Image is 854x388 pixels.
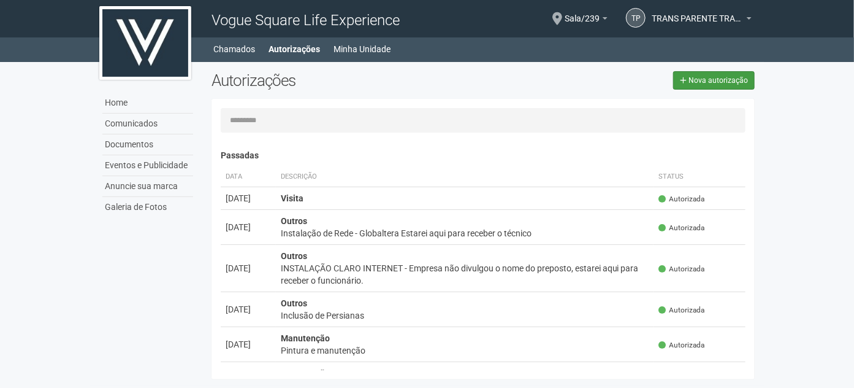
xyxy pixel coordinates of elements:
strong: Manutenção [281,368,330,378]
div: [DATE] [226,262,271,274]
th: Data [221,167,276,187]
a: TP [626,8,646,28]
a: Minha Unidade [334,41,391,58]
th: Descrição [276,167,654,187]
div: [DATE] [226,338,271,351]
img: logo.jpg [99,6,191,80]
div: Pintura e manutenção [281,344,649,357]
a: Anuncie sua marca [102,176,193,197]
span: Nova autorização [688,76,748,85]
a: Home [102,93,193,114]
strong: Manutenção [281,333,330,343]
strong: Outros [281,251,307,261]
th: Status [654,167,745,187]
div: Instalação de Rede - Globaltera Estarei aqui para receber o técnico [281,227,649,239]
a: Nova autorização [673,71,755,90]
a: TRANS PARENTE TRANSPORTE E LOCACAO DE VEICULOS [652,15,752,25]
span: Autorizada [658,340,704,351]
span: Autorizada [658,264,704,274]
span: Autorizada [658,223,704,233]
strong: Visita [281,193,303,203]
strong: Outros [281,216,307,226]
a: Galeria de Fotos [102,197,193,217]
span: Autorizada [658,194,704,204]
span: Vogue Square Life Experience [212,12,400,29]
span: Autorizada [658,305,704,316]
span: TRANS PARENTE TRANSPORTE E LOCACAO DE VEICULOS [652,2,744,23]
a: Eventos e Publicidade [102,155,193,176]
div: [DATE] [226,192,271,204]
div: [DATE] [226,303,271,316]
a: Autorizações [269,41,321,58]
a: Sala/239 [565,15,608,25]
h4: Passadas [221,151,746,160]
a: Documentos [102,134,193,155]
div: Inclusão de Persianas [281,309,649,322]
span: Sala/239 [565,2,600,23]
a: Comunicados [102,114,193,134]
h2: Autorizações [212,71,474,90]
a: Chamados [214,41,256,58]
strong: Outros [281,298,307,308]
div: INSTALAÇÃO CLARO INTERNET - Empresa não divulgou o nome do preposto, estarei aqui para receber o ... [281,262,649,287]
div: [DATE] [226,221,271,233]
